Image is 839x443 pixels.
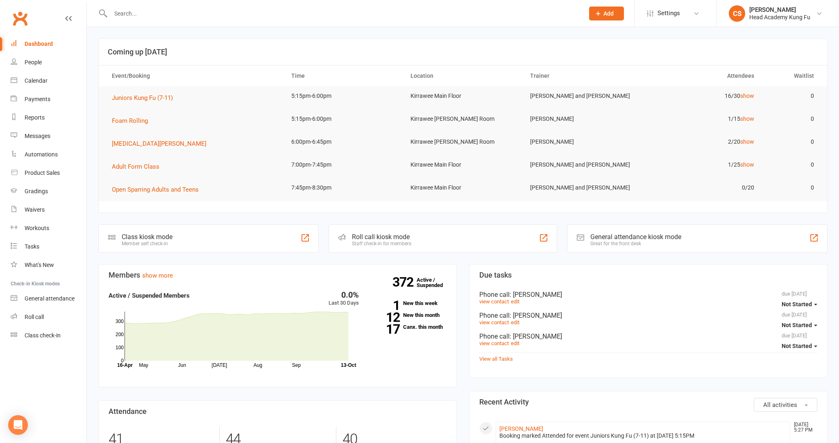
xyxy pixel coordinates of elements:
[479,319,509,325] a: view contact
[479,332,817,340] div: Phone call
[8,415,28,435] div: Open Intercom Messenger
[11,108,86,127] a: Reports
[11,237,86,256] a: Tasks
[108,8,579,19] input: Search...
[511,319,519,325] a: edit
[603,10,614,17] span: Add
[112,139,212,149] button: [MEDICAL_DATA][PERSON_NAME]
[11,145,86,164] a: Automations
[25,77,48,84] div: Calendar
[25,314,44,320] div: Roll call
[329,291,359,299] div: 0.0%
[112,185,204,194] button: Open Sparring Adults and Teens
[523,178,642,197] td: [PERSON_NAME] and [PERSON_NAME]
[642,132,762,151] td: 2/20
[740,138,754,145] a: show
[284,109,404,129] td: 5:15pm-6:00pm
[740,93,754,99] a: show
[417,271,453,294] a: 372Active / Suspended
[112,140,206,147] span: [MEDICAL_DATA][PERSON_NAME]
[762,178,821,197] td: 0
[284,86,404,106] td: 5:15pm-6:00pm
[371,312,447,318] a: 12New this month
[352,233,411,241] div: Roll call kiosk mode
[590,233,681,241] div: General attendance kiosk mode
[109,407,447,416] h3: Attendance
[112,93,179,103] button: Juniors Kung Fu (7-11)
[284,178,404,197] td: 7:45pm-8:30pm
[403,155,523,174] td: Kirrawee Main Floor
[109,271,447,279] h3: Members
[25,188,48,194] div: Gradings
[782,318,817,332] button: Not Started
[11,90,86,108] a: Payments
[642,178,762,197] td: 0/20
[11,53,86,72] a: People
[523,86,642,106] td: [PERSON_NAME] and [PERSON_NAME]
[11,256,86,274] a: What's New
[112,117,148,124] span: Foam Rolling
[25,295,75,302] div: General attendance
[11,289,86,308] a: General attendance kiosk mode
[11,35,86,53] a: Dashboard
[782,339,817,353] button: Not Started
[479,398,817,406] h3: Recent Activity
[511,298,519,305] a: edit
[371,323,400,335] strong: 17
[762,109,821,129] td: 0
[25,225,49,231] div: Workouts
[510,332,562,340] span: : [PERSON_NAME]
[763,401,797,409] span: All activities
[10,8,30,29] a: Clubworx
[762,155,821,174] td: 0
[122,233,172,241] div: Class kiosk mode
[25,133,50,139] div: Messages
[109,292,190,299] strong: Active / Suspended Members
[749,6,810,14] div: [PERSON_NAME]
[479,356,513,362] a: View all Tasks
[658,4,680,23] span: Settings
[25,96,50,102] div: Payments
[479,291,817,298] div: Phone call
[11,326,86,345] a: Class kiosk mode
[108,48,818,56] h3: Coming up [DATE]
[403,132,523,151] td: Kirrawee [PERSON_NAME] Room
[479,312,817,319] div: Phone call
[25,243,39,250] div: Tasks
[392,276,417,288] strong: 372
[523,155,642,174] td: [PERSON_NAME] and [PERSON_NAME]
[142,272,173,279] a: show more
[352,241,411,246] div: Staff check-in for members
[112,116,154,126] button: Foam Rolling
[371,299,400,312] strong: 1
[11,182,86,201] a: Gradings
[112,94,173,102] span: Juniors Kung Fu (7-11)
[11,201,86,219] a: Waivers
[790,422,817,433] time: [DATE] 5:27 PM
[523,66,642,86] th: Trainer
[104,66,284,86] th: Event/Booking
[782,322,812,328] span: Not Started
[284,132,404,151] td: 6:00pm-6:45pm
[284,155,404,174] td: 7:00pm-7:45pm
[642,109,762,129] td: 1/15
[11,127,86,145] a: Messages
[25,170,60,176] div: Product Sales
[403,178,523,197] td: Kirrawee Main Floor
[479,298,509,305] a: view contact
[642,155,762,174] td: 1/25
[762,66,821,86] th: Waitlist
[329,291,359,307] div: Last 30 Days
[25,262,54,268] div: What's New
[642,66,762,86] th: Attendees
[642,86,762,106] td: 16/30
[479,271,817,279] h3: Due tasks
[510,312,562,319] span: : [PERSON_NAME]
[510,291,562,298] span: : [PERSON_NAME]
[25,151,58,158] div: Automations
[112,162,165,172] button: Adult Form Class
[740,161,754,168] a: show
[11,219,86,237] a: Workouts
[112,186,199,193] span: Open Sparring Adults and Teens
[523,132,642,151] td: [PERSON_NAME]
